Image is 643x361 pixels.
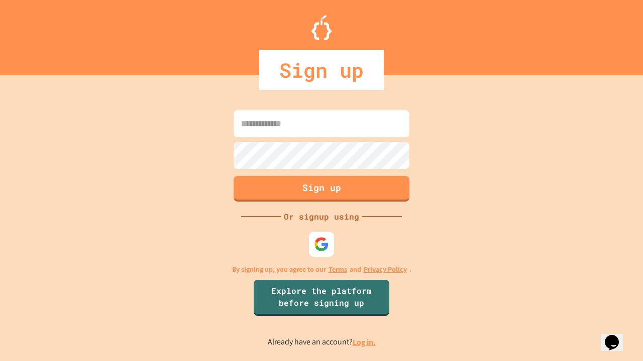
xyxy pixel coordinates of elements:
[353,337,376,347] a: Log in.
[311,15,332,40] img: Logo.svg
[234,176,409,202] button: Sign up
[601,321,633,351] iframe: chat widget
[254,280,389,316] a: Explore the platform before signing up
[259,50,384,90] div: Sign up
[232,264,411,275] p: By signing up, you agree to our and .
[268,336,376,348] p: Already have an account?
[329,264,347,275] a: Terms
[314,237,329,252] img: google-icon.svg
[364,264,407,275] a: Privacy Policy
[281,211,362,223] div: Or signup using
